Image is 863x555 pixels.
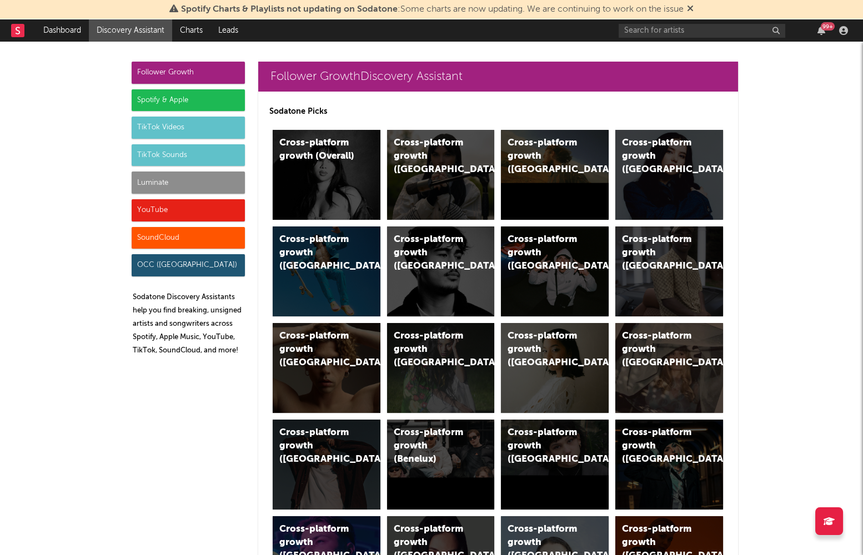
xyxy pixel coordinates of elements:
div: Follower Growth [132,62,245,84]
span: Dismiss [687,5,694,14]
a: Cross-platform growth ([GEOGRAPHIC_DATA]) [501,420,609,509]
div: TikTok Videos [132,117,245,139]
div: 99 + [821,22,835,31]
a: Discovery Assistant [89,19,172,42]
div: Cross-platform growth ([GEOGRAPHIC_DATA]) [394,137,469,176]
a: Cross-platform growth ([GEOGRAPHIC_DATA]) [501,130,609,220]
p: Sodatone Picks [269,105,727,118]
a: Leads [210,19,246,42]
a: Charts [172,19,210,42]
input: Search for artists [619,24,785,38]
div: Cross-platform growth ([GEOGRAPHIC_DATA]) [508,426,583,466]
div: Cross-platform growth ([GEOGRAPHIC_DATA]) [279,426,355,466]
a: Cross-platform growth ([GEOGRAPHIC_DATA]) [273,323,380,413]
a: Cross-platform growth ([GEOGRAPHIC_DATA]) [615,420,723,509]
div: YouTube [132,199,245,221]
div: SoundCloud [132,227,245,249]
span: : Some charts are now updating. We are continuing to work on the issue [181,5,684,14]
span: Spotify Charts & Playlists not updating on Sodatone [181,5,398,14]
a: Cross-platform growth ([GEOGRAPHIC_DATA]) [501,323,609,413]
div: Cross-platform growth ([GEOGRAPHIC_DATA]) [279,330,355,370]
div: TikTok Sounds [132,144,245,167]
div: OCC ([GEOGRAPHIC_DATA]) [132,254,245,276]
div: Cross-platform growth ([GEOGRAPHIC_DATA]) [279,233,355,273]
div: Cross-platform growth (Overall) [279,137,355,163]
a: Cross-platform growth ([GEOGRAPHIC_DATA]) [387,130,495,220]
div: Spotify & Apple [132,89,245,112]
a: Cross-platform growth ([GEOGRAPHIC_DATA]) [273,420,380,509]
div: Cross-platform growth ([GEOGRAPHIC_DATA]) [394,233,469,273]
a: Cross-platform growth (Benelux) [387,420,495,509]
a: Cross-platform growth ([GEOGRAPHIC_DATA]) [273,226,380,316]
div: Cross-platform growth ([GEOGRAPHIC_DATA]) [394,330,469,370]
div: Cross-platform growth ([GEOGRAPHIC_DATA]) [508,137,583,176]
a: Cross-platform growth (Overall) [273,130,380,220]
div: Cross-platform growth ([GEOGRAPHIC_DATA]/GSA) [508,233,583,273]
p: Sodatone Discovery Assistants help you find breaking, unsigned artists and songwriters across Spo... [133,291,245,357]
a: Cross-platform growth ([GEOGRAPHIC_DATA]) [387,226,495,316]
div: Cross-platform growth ([GEOGRAPHIC_DATA]) [622,233,698,273]
a: Cross-platform growth ([GEOGRAPHIC_DATA]) [615,130,723,220]
div: Cross-platform growth ([GEOGRAPHIC_DATA]) [622,426,698,466]
div: Cross-platform growth ([GEOGRAPHIC_DATA]) [508,330,583,370]
a: Cross-platform growth ([GEOGRAPHIC_DATA]) [615,323,723,413]
div: Luminate [132,171,245,194]
div: Cross-platform growth ([GEOGRAPHIC_DATA]) [622,137,698,176]
button: 99+ [817,26,825,35]
a: Follower GrowthDiscovery Assistant [258,62,738,92]
a: Cross-platform growth ([GEOGRAPHIC_DATA]/GSA) [501,226,609,316]
a: Dashboard [36,19,89,42]
a: Cross-platform growth ([GEOGRAPHIC_DATA]) [387,323,495,413]
a: Cross-platform growth ([GEOGRAPHIC_DATA]) [615,226,723,316]
div: Cross-platform growth (Benelux) [394,426,469,466]
div: Cross-platform growth ([GEOGRAPHIC_DATA]) [622,330,698,370]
